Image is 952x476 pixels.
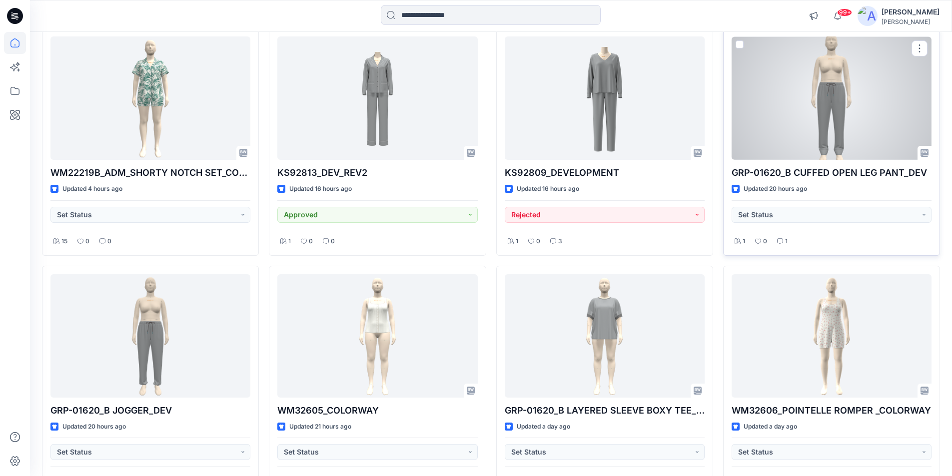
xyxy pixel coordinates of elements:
p: 1 [288,236,291,247]
p: Updated 4 hours ago [62,184,122,194]
p: WM32605_COLORWAY [277,404,477,418]
p: GRP-01620_B LAYERED SLEEVE BOXY TEE_DEV [505,404,705,418]
span: 99+ [837,8,852,16]
p: WM32606_POINTELLE ROMPER _COLORWAY [732,404,932,418]
p: GRP-01620_B JOGGER_DEV [50,404,250,418]
p: GRP-01620_B CUFFED OPEN LEG PANT_DEV [732,166,932,180]
p: 0 [536,236,540,247]
p: Updated 20 hours ago [62,422,126,432]
p: 1 [516,236,518,247]
div: [PERSON_NAME] [882,6,940,18]
p: 0 [85,236,89,247]
p: KS92813_DEV_REV2 [277,166,477,180]
p: Updated 16 hours ago [517,184,579,194]
p: WM22219B_ADM_SHORTY NOTCH SET_COLORWAY_REV3 [50,166,250,180]
p: Updated 16 hours ago [289,184,352,194]
p: 1 [743,236,745,247]
a: KS92809_DEVELOPMENT [505,36,705,160]
p: 0 [763,236,767,247]
a: WM32605_COLORWAY [277,274,477,398]
p: Updated a day ago [744,422,797,432]
a: GRP-01620_B LAYERED SLEEVE BOXY TEE_DEV [505,274,705,398]
p: Updated 20 hours ago [744,184,807,194]
p: Updated a day ago [517,422,570,432]
a: GRP-01620_B CUFFED OPEN LEG PANT_DEV [732,36,932,160]
img: avatar [858,6,878,26]
div: [PERSON_NAME] [882,18,940,25]
a: GRP-01620_B JOGGER_DEV [50,274,250,398]
p: KS92809_DEVELOPMENT [505,166,705,180]
p: 0 [107,236,111,247]
a: KS92813_DEV_REV2 [277,36,477,160]
p: Updated 21 hours ago [289,422,351,432]
a: WM32606_POINTELLE ROMPER _COLORWAY [732,274,932,398]
p: 15 [61,236,67,247]
p: 3 [558,236,562,247]
p: 0 [309,236,313,247]
a: WM22219B_ADM_SHORTY NOTCH SET_COLORWAY_REV3 [50,36,250,160]
p: 1 [785,236,788,247]
p: 0 [331,236,335,247]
